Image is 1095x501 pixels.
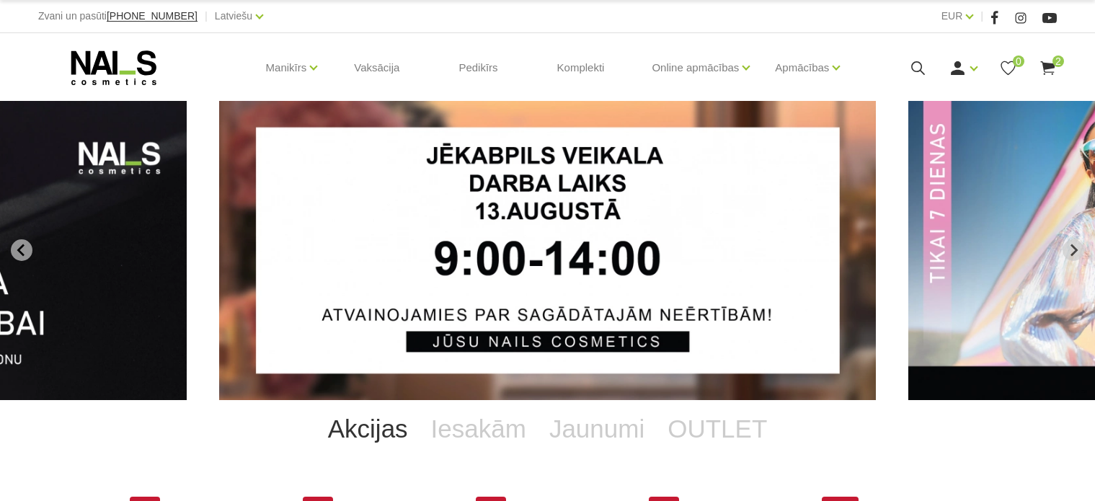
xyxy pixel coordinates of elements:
[1063,239,1084,261] button: Next slide
[980,7,983,25] span: |
[1013,56,1024,67] span: 0
[656,400,779,458] a: OUTLET
[316,400,420,458] a: Akcijas
[941,7,963,25] a: EUR
[538,400,656,458] a: Jaunumi
[999,59,1017,77] a: 0
[1039,59,1057,77] a: 2
[38,7,198,25] div: Zvani un pasūti
[11,239,32,261] button: Go to last slide
[447,33,509,102] a: Pedikīrs
[775,39,829,97] a: Apmācības
[205,7,208,25] span: |
[266,39,307,97] a: Manikīrs
[342,33,411,102] a: Vaksācija
[546,33,616,102] a: Komplekti
[652,39,739,97] a: Online apmācības
[1052,56,1064,67] span: 2
[420,400,538,458] a: Iesakām
[107,11,198,22] a: [PHONE_NUMBER]
[219,101,876,400] li: 1 of 12
[215,7,252,25] a: Latviešu
[107,10,198,22] span: [PHONE_NUMBER]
